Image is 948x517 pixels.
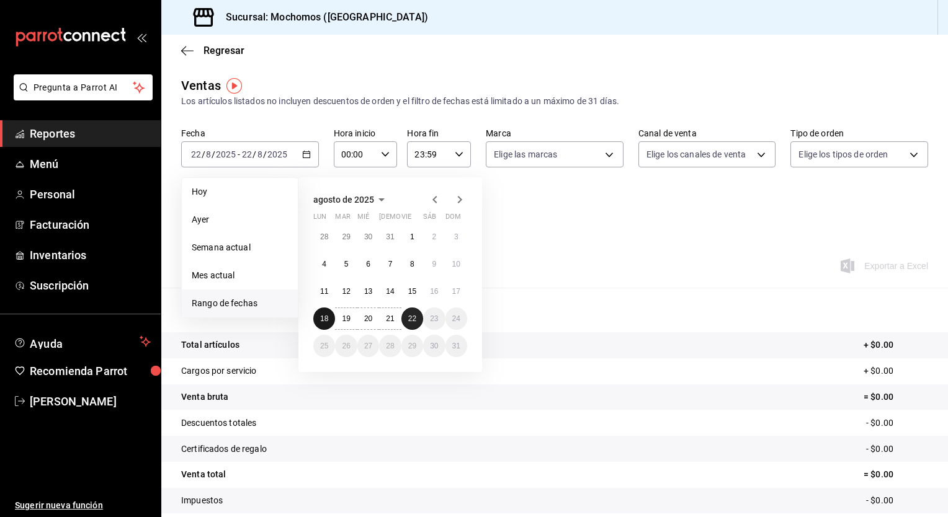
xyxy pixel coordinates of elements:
[313,226,335,248] button: 28 de julio de 2025
[864,391,928,404] p: = $0.00
[192,297,288,310] span: Rango de fechas
[320,287,328,296] abbr: 11 de agosto de 2025
[181,443,267,456] p: Certificados de regalo
[364,342,372,350] abbr: 27 de agosto de 2025
[423,226,445,248] button: 2 de agosto de 2025
[423,280,445,303] button: 16 de agosto de 2025
[226,78,242,94] button: Tooltip marker
[357,307,379,330] button: 20 de agosto de 2025
[408,314,416,323] abbr: 22 de agosto de 2025
[342,287,350,296] abbr: 12 de agosto de 2025
[241,149,253,159] input: --
[408,342,416,350] abbr: 29 de agosto de 2025
[335,307,357,330] button: 19 de agosto de 2025
[410,260,414,268] abbr: 8 de agosto de 2025
[379,280,401,303] button: 14 de agosto de 2025
[257,149,263,159] input: --
[798,148,888,161] span: Elige los tipos de orden
[14,74,153,100] button: Pregunta a Parrot AI
[445,226,467,248] button: 3 de agosto de 2025
[401,253,423,275] button: 8 de agosto de 2025
[216,10,428,25] h3: Sucursal: Mochomos ([GEOGRAPHIC_DATA])
[313,195,374,205] span: agosto de 2025
[34,81,133,94] span: Pregunta a Parrot AI
[430,287,438,296] abbr: 16 de agosto de 2025
[452,314,460,323] abbr: 24 de agosto de 2025
[388,260,393,268] abbr: 7 de agosto de 2025
[205,149,212,159] input: --
[334,129,398,138] label: Hora inicio
[335,253,357,275] button: 5 de agosto de 2025
[408,287,416,296] abbr: 15 de agosto de 2025
[386,232,394,241] abbr: 31 de julio de 2025
[386,314,394,323] abbr: 21 de agosto de 2025
[445,213,461,226] abbr: domingo
[445,307,467,330] button: 24 de agosto de 2025
[192,269,288,282] span: Mes actual
[322,260,326,268] abbr: 4 de agosto de 2025
[30,277,151,294] span: Suscripción
[430,342,438,350] abbr: 30 de agosto de 2025
[253,149,256,159] span: /
[181,417,256,430] p: Descuentos totales
[445,335,467,357] button: 31 de agosto de 2025
[313,213,326,226] abbr: lunes
[366,260,370,268] abbr: 6 de agosto de 2025
[357,280,379,303] button: 13 de agosto de 2025
[357,226,379,248] button: 30 de julio de 2025
[136,32,146,42] button: open_drawer_menu
[379,253,401,275] button: 7 de agosto de 2025
[423,253,445,275] button: 9 de agosto de 2025
[357,335,379,357] button: 27 de agosto de 2025
[379,335,401,357] button: 28 de agosto de 2025
[181,338,239,351] p: Total artículos
[30,156,151,172] span: Menú
[407,129,471,138] label: Hora fin
[267,149,288,159] input: ----
[202,149,205,159] span: /
[181,129,319,138] label: Fecha
[454,232,458,241] abbr: 3 de agosto de 2025
[30,334,135,349] span: Ayuda
[335,213,350,226] abbr: martes
[203,45,244,56] span: Regresar
[335,280,357,303] button: 12 de agosto de 2025
[379,307,401,330] button: 21 de agosto de 2025
[181,76,221,95] div: Ventas
[9,90,153,103] a: Pregunta a Parrot AI
[181,391,228,404] p: Venta bruta
[423,335,445,357] button: 30 de agosto de 2025
[181,45,244,56] button: Regresar
[320,232,328,241] abbr: 28 de julio de 2025
[181,468,226,481] p: Venta total
[181,303,928,317] p: Resumen
[192,213,288,226] span: Ayer
[342,342,350,350] abbr: 26 de agosto de 2025
[486,129,624,138] label: Marca
[313,335,335,357] button: 25 de agosto de 2025
[386,342,394,350] abbr: 28 de agosto de 2025
[342,232,350,241] abbr: 29 de julio de 2025
[181,365,257,378] p: Cargos por servicio
[313,307,335,330] button: 18 de agosto de 2025
[238,149,240,159] span: -
[432,260,436,268] abbr: 9 de agosto de 2025
[401,335,423,357] button: 29 de agosto de 2025
[181,494,223,507] p: Impuestos
[445,253,467,275] button: 10 de agosto de 2025
[30,247,151,263] span: Inventarios
[30,125,151,142] span: Reportes
[215,149,236,159] input: ----
[790,129,928,138] label: Tipo de orden
[313,192,389,207] button: agosto de 2025
[401,226,423,248] button: 1 de agosto de 2025
[866,443,928,456] p: - $0.00
[320,314,328,323] abbr: 18 de agosto de 2025
[432,232,436,241] abbr: 2 de agosto de 2025
[364,232,372,241] abbr: 30 de julio de 2025
[357,213,369,226] abbr: miércoles
[357,253,379,275] button: 6 de agosto de 2025
[423,307,445,330] button: 23 de agosto de 2025
[364,287,372,296] abbr: 13 de agosto de 2025
[401,307,423,330] button: 22 de agosto de 2025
